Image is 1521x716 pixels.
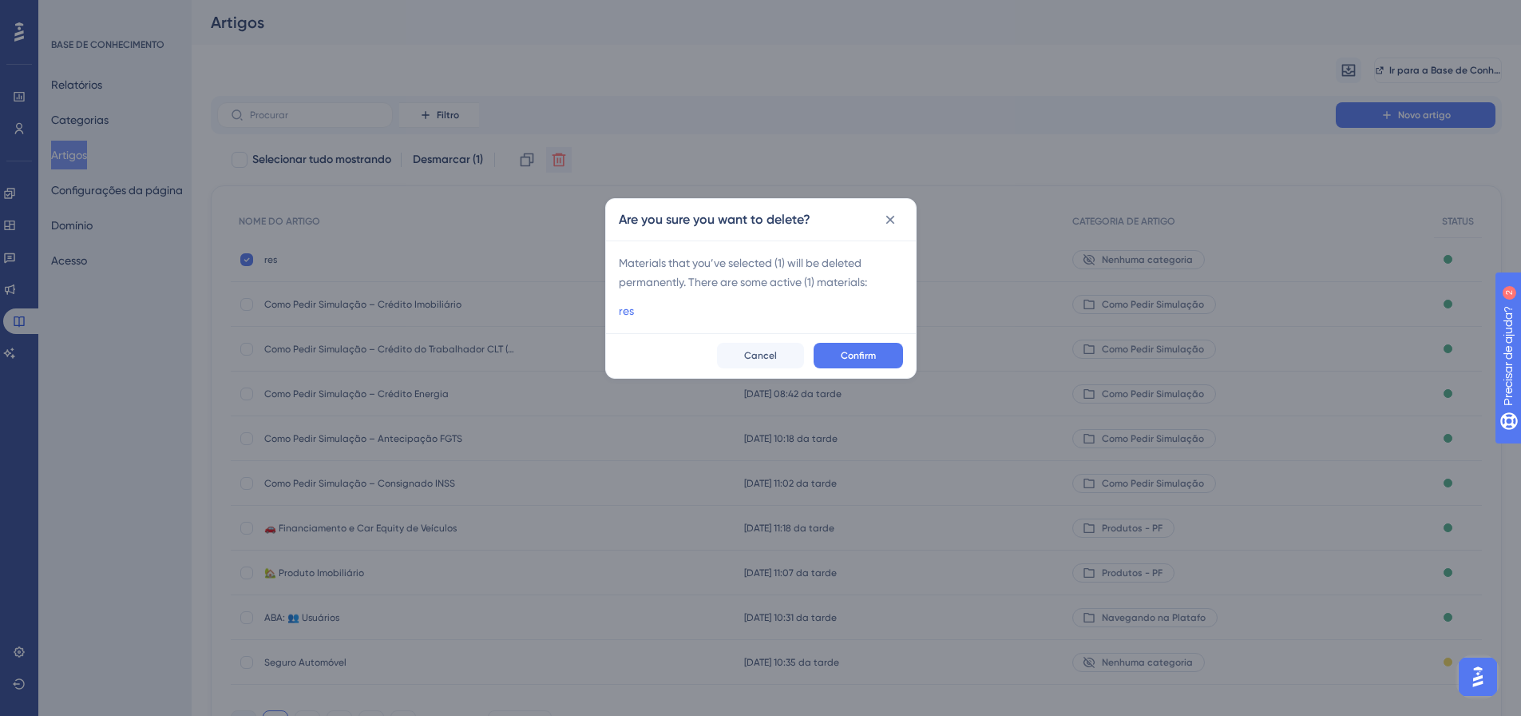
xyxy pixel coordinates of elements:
[841,349,876,362] span: Confirm
[149,8,153,21] div: 2
[1454,653,1502,701] iframe: Iniciador do Assistente de IA do UserGuiding
[619,210,810,229] h2: Are you sure you want to delete?
[38,7,137,19] font: Precisar de ajuda?
[619,301,634,320] a: res
[619,253,903,292] span: Materials that you’ve selected ( 1 ) will be deleted permanently. There are some active ( 1 ) mat...
[744,349,777,362] span: Cancel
